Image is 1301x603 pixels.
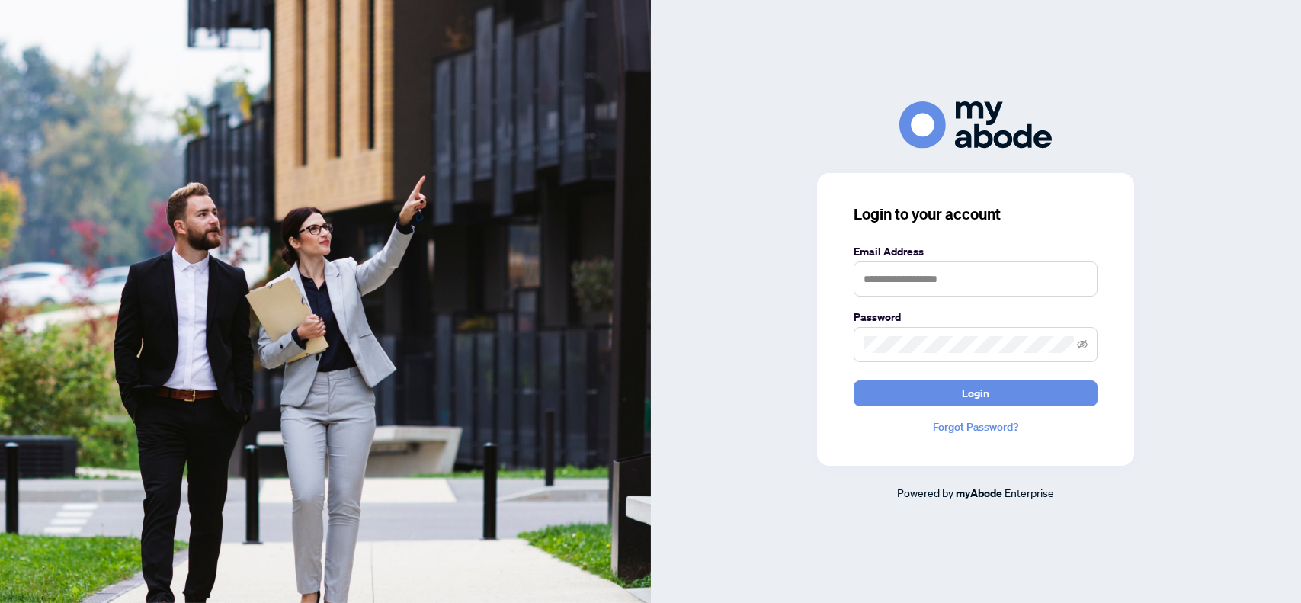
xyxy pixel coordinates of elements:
a: myAbode [956,485,1002,502]
label: Email Address [854,243,1098,260]
img: ma-logo [899,101,1052,148]
span: eye-invisible [1077,339,1088,350]
h3: Login to your account [854,204,1098,225]
button: Login [854,380,1098,406]
label: Password [854,309,1098,326]
span: Powered by [897,486,953,499]
a: Forgot Password? [854,419,1098,435]
span: Login [962,381,989,406]
span: Enterprise [1005,486,1054,499]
